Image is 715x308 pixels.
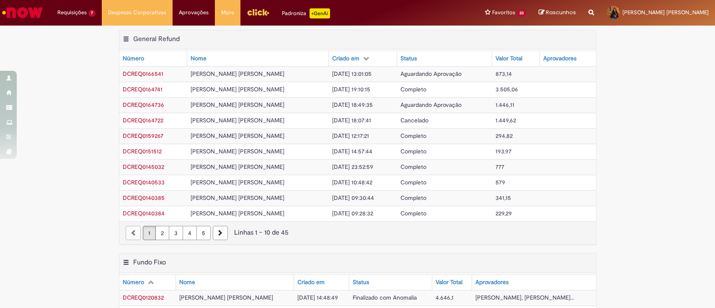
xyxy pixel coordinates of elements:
[57,8,87,17] span: Requisições
[400,163,426,171] span: Completo
[179,8,209,17] span: Aprovações
[496,54,522,63] div: Valor Total
[123,116,163,124] a: Abrir Registro: DCREQ0164722
[123,148,162,155] a: Abrir Registro: DCREQ0151512
[123,132,163,140] span: DCREQ0159267
[400,132,426,140] span: Completo
[123,258,129,269] button: Fundo Fixo Menu de contexto
[123,35,129,46] button: General Refund Menu de contexto
[297,294,338,301] span: [DATE] 14:48:49
[475,294,574,301] span: [PERSON_NAME], [PERSON_NAME]...
[191,148,284,155] span: [PERSON_NAME] [PERSON_NAME]
[496,70,512,78] span: 873,14
[282,8,330,18] div: Padroniza
[123,70,163,78] span: DCREQ0166541
[496,116,516,124] span: 1.449,62
[353,294,417,301] span: Finalizado com Anomalia
[496,85,518,93] span: 3.505,06
[123,210,165,217] a: Abrir Registro: DCREQ0140384
[496,163,504,171] span: 777
[123,294,164,301] a: Abrir Registro: DCREQ0120832
[191,101,284,109] span: [PERSON_NAME] [PERSON_NAME]
[332,194,374,202] span: [DATE] 09:30:44
[123,179,165,186] span: DCREQ0140533
[123,116,163,124] span: DCREQ0164722
[179,294,273,301] span: [PERSON_NAME] [PERSON_NAME]
[123,278,144,287] div: Número
[123,101,164,109] span: DCREQ0164736
[332,179,372,186] span: [DATE] 10:48:42
[108,8,166,17] span: Despesas Corporativas
[400,101,462,109] span: Aguardando Aprovação
[123,194,165,202] span: DCREQ0140385
[191,194,284,202] span: [PERSON_NAME] [PERSON_NAME]
[155,226,169,240] a: Página 2
[119,221,596,244] nav: paginação
[123,132,163,140] a: Abrir Registro: DCREQ0159267
[622,9,709,16] span: [PERSON_NAME] [PERSON_NAME]
[191,116,284,124] span: [PERSON_NAME] [PERSON_NAME]
[475,278,509,287] div: Aprovadores
[332,116,371,124] span: [DATE] 18:07:41
[123,70,163,78] a: Abrir Registro: DCREQ0166541
[123,85,163,93] a: Abrir Registro: DCREQ0164741
[179,278,195,287] div: Nome
[400,148,426,155] span: Completo
[492,8,515,17] span: Favoritos
[133,258,166,267] h2: Fundo Fixo
[332,132,369,140] span: [DATE] 12:17:21
[123,194,165,202] a: Abrir Registro: DCREQ0140385
[332,70,372,78] span: [DATE] 13:01:05
[332,54,359,63] div: Criado em
[247,6,269,18] img: click_logo_yellow_360x200.png
[126,228,590,238] div: Linhas 1 − 10 de 45
[169,226,183,240] a: Página 3
[400,179,426,186] span: Completo
[191,163,284,171] span: [PERSON_NAME] [PERSON_NAME]
[332,148,372,155] span: [DATE] 14:57:44
[496,101,514,109] span: 1.446,11
[123,101,164,109] a: Abrir Registro: DCREQ0164736
[496,179,505,186] span: 579
[400,210,426,217] span: Completo
[123,163,164,171] span: DCREQ0145032
[123,148,162,155] span: DCREQ0151512
[191,210,284,217] span: [PERSON_NAME] [PERSON_NAME]
[332,163,373,171] span: [DATE] 23:52:59
[123,210,165,217] span: DCREQ0140384
[191,85,284,93] span: [PERSON_NAME] [PERSON_NAME]
[400,85,426,93] span: Completo
[400,194,426,202] span: Completo
[297,278,325,287] div: Criado em
[400,116,428,124] span: Cancelado
[191,132,284,140] span: [PERSON_NAME] [PERSON_NAME]
[496,132,513,140] span: 294,82
[213,226,228,240] a: Próxima página
[332,101,373,109] span: [DATE] 18:49:35
[543,54,576,63] div: Aprovadores
[310,8,330,18] p: +GenAi
[143,226,156,240] a: Página 1
[123,294,164,301] span: DCREQ0120832
[496,210,512,217] span: 229,29
[436,278,462,287] div: Valor Total
[332,85,370,93] span: [DATE] 19:10:15
[123,163,164,171] a: Abrir Registro: DCREQ0145032
[133,35,180,43] h2: General Refund
[191,179,284,186] span: [PERSON_NAME] [PERSON_NAME]
[400,54,417,63] div: Status
[191,70,284,78] span: [PERSON_NAME] [PERSON_NAME]
[496,194,511,202] span: 341,15
[123,85,163,93] span: DCREQ0164741
[546,8,576,16] span: Rascunhos
[436,294,454,301] span: 4.646,1
[191,54,206,63] div: Nome
[196,226,211,240] a: Página 5
[517,10,526,17] span: 33
[183,226,197,240] a: Página 4
[88,10,96,17] span: 7
[539,9,576,17] a: Rascunhos
[123,179,165,186] a: Abrir Registro: DCREQ0140533
[221,8,234,17] span: More
[332,210,373,217] span: [DATE] 09:28:32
